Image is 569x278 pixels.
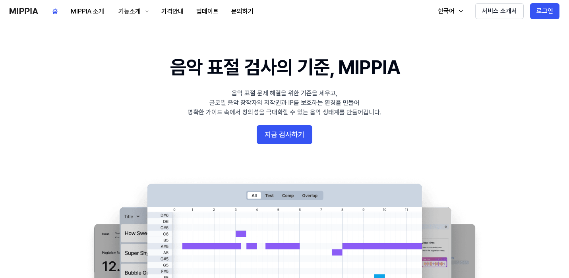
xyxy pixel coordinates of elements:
img: logo [10,8,38,14]
button: 홈 [46,4,64,19]
button: 지금 검사하기 [257,125,312,144]
div: 음악 표절 문제 해결을 위한 기준을 세우고, 글로벌 음악 창작자의 저작권과 IP를 보호하는 환경을 만들어 명확한 가이드 속에서 창의성을 극대화할 수 있는 음악 생태계를 만들어... [188,89,381,117]
button: 문의하기 [225,4,260,19]
button: 한국어 [430,3,469,19]
button: 로그인 [530,3,559,19]
div: 한국어 [436,6,456,16]
a: 업데이트 [190,0,225,22]
button: 기능소개 [110,4,155,19]
button: MIPPIA 소개 [64,4,110,19]
button: 가격안내 [155,4,190,19]
button: 서비스 소개서 [475,3,524,19]
div: 기능소개 [117,7,142,16]
h1: 음악 표절 검사의 기준, MIPPIA [170,54,399,81]
button: 업데이트 [190,4,225,19]
a: 홈 [46,0,64,22]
